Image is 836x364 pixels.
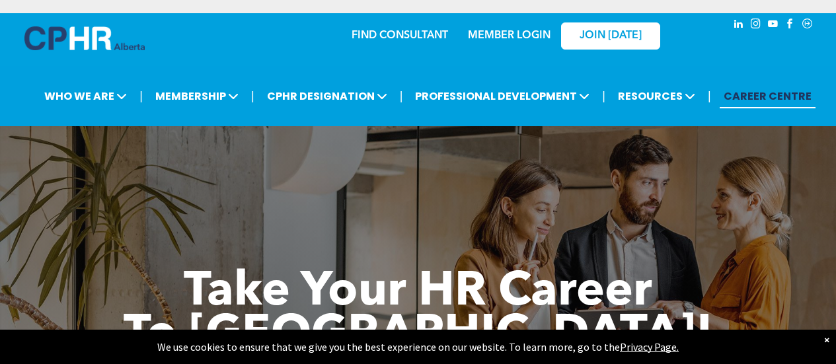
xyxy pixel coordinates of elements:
a: youtube [766,17,780,34]
a: Social network [800,17,815,34]
li: | [139,83,143,110]
span: WHO WE ARE [40,84,131,108]
div: Dismiss notification [824,333,829,346]
a: CAREER CENTRE [720,84,816,108]
a: FIND CONSULTANT [352,30,448,41]
li: | [400,83,403,110]
li: | [602,83,605,110]
a: MEMBER LOGIN [468,30,551,41]
a: JOIN [DATE] [561,22,660,50]
a: instagram [749,17,763,34]
span: PROFESSIONAL DEVELOPMENT [411,84,593,108]
img: A blue and white logo for cp alberta [24,26,145,50]
a: facebook [783,17,798,34]
li: | [251,83,254,110]
span: RESOURCES [614,84,699,108]
a: Privacy Page. [620,340,679,353]
span: CPHR DESIGNATION [263,84,391,108]
span: JOIN [DATE] [580,30,642,42]
a: linkedin [732,17,746,34]
li: | [708,83,711,110]
span: To [GEOGRAPHIC_DATA]! [124,312,713,359]
span: Take Your HR Career [184,269,652,316]
span: MEMBERSHIP [151,84,243,108]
